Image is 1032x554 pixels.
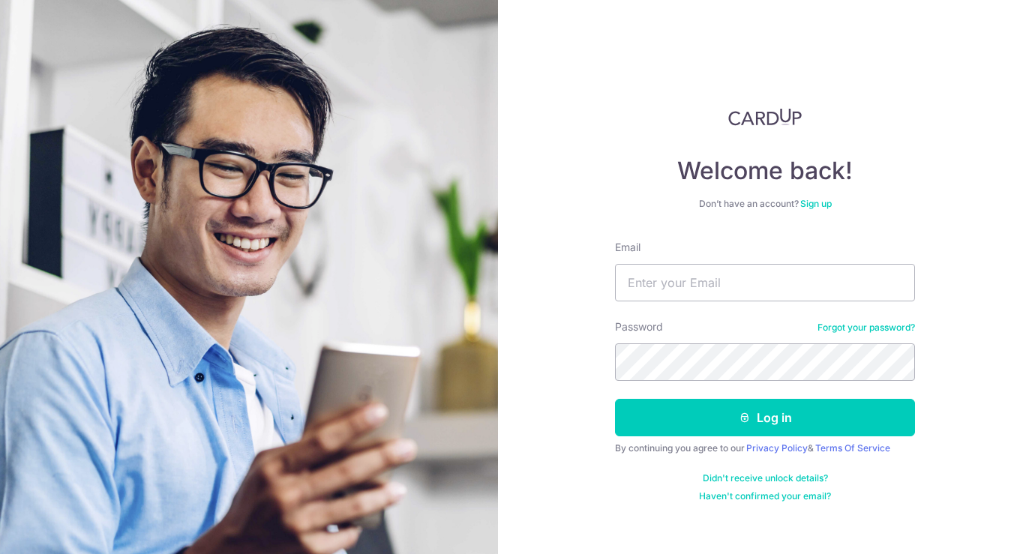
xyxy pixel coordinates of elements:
[615,264,915,301] input: Enter your Email
[728,108,802,126] img: CardUp Logo
[800,198,832,209] a: Sign up
[615,399,915,436] button: Log in
[615,198,915,210] div: Don’t have an account?
[815,442,890,454] a: Terms Of Service
[615,319,663,334] label: Password
[699,490,831,502] a: Haven't confirmed your email?
[615,240,640,255] label: Email
[615,156,915,186] h4: Welcome back!
[615,442,915,454] div: By continuing you agree to our &
[817,322,915,334] a: Forgot your password?
[703,472,828,484] a: Didn't receive unlock details?
[746,442,808,454] a: Privacy Policy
